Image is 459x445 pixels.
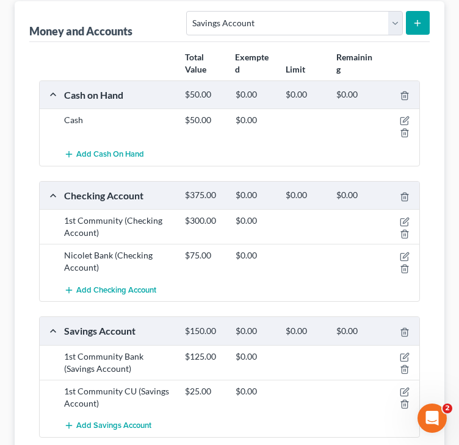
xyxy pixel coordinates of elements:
[443,404,452,413] span: 2
[280,190,330,201] div: $0.00
[235,52,269,74] strong: Exempted
[179,215,229,227] div: $300.00
[58,324,179,337] div: Savings Account
[229,114,280,126] div: $0.00
[179,351,229,363] div: $125.00
[229,385,280,397] div: $0.00
[229,326,280,337] div: $0.00
[58,249,179,274] div: Nicolet Bank (Checking Account)
[179,385,229,397] div: $25.00
[76,150,144,160] span: Add Cash on Hand
[58,215,179,239] div: 1st Community (Checking Account)
[58,385,179,410] div: 1st Community CU (Savings Account)
[280,89,330,101] div: $0.00
[58,88,179,101] div: Cash on Hand
[58,351,179,375] div: 1st Community Bank (Savings Account)
[229,215,280,227] div: $0.00
[29,24,132,38] div: Money and Accounts
[64,143,144,166] button: Add Cash on Hand
[229,351,280,363] div: $0.00
[417,404,447,433] iframe: Intercom live chat
[179,114,229,126] div: $50.00
[229,89,280,101] div: $0.00
[64,279,156,301] button: Add Checking Account
[229,190,280,201] div: $0.00
[179,249,229,262] div: $75.00
[179,326,229,337] div: $150.00
[229,249,280,262] div: $0.00
[280,326,330,337] div: $0.00
[76,421,151,430] span: Add Savings Account
[330,89,381,101] div: $0.00
[58,189,179,202] div: Checking Account
[58,114,179,138] div: Cash
[64,415,151,437] button: Add Savings Account
[286,64,305,74] strong: Limit
[330,326,381,337] div: $0.00
[179,190,229,201] div: $375.00
[330,190,381,201] div: $0.00
[336,52,372,74] strong: Remaining
[76,285,156,295] span: Add Checking Account
[185,52,206,74] strong: Total Value
[179,89,229,101] div: $50.00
